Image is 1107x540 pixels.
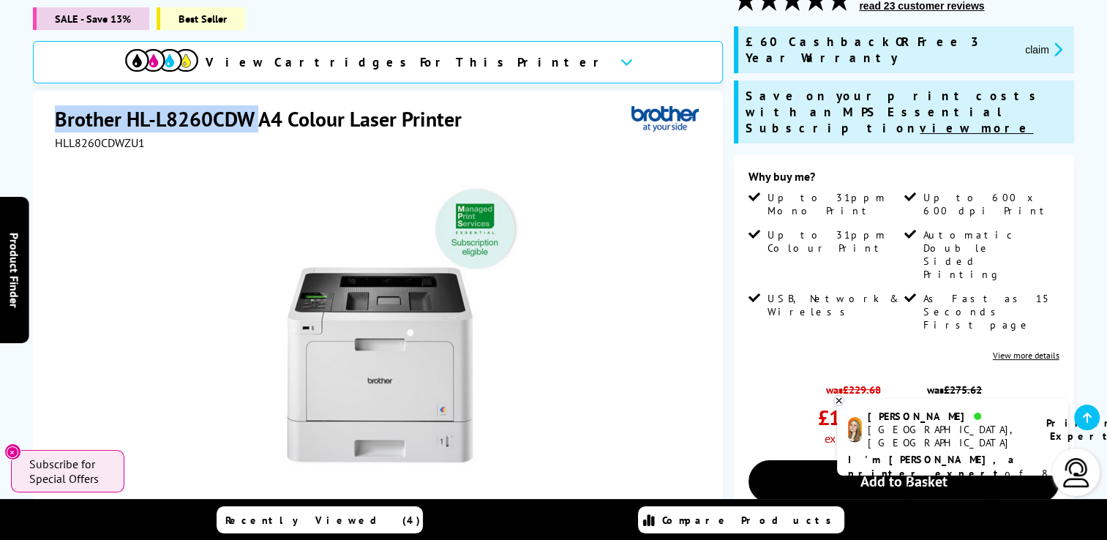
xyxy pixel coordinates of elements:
[825,431,888,446] span: ex VAT @ 20%
[33,7,149,30] span: SALE - Save 13%
[923,228,1056,281] span: Automatic Double Sided Printing
[225,514,421,527] span: Recently Viewed (4)
[944,383,982,397] strike: £275.62
[662,514,839,527] span: Compare Products
[748,169,1059,191] div: Why buy me?
[746,88,1043,136] span: Save on your print costs with an MPS Essential Subscription
[55,135,145,150] span: HLL8260CDWZU1
[920,120,1033,136] u: view more
[55,105,476,132] h1: Brother HL-L8260CDW A4 Colour Laser Printer
[206,54,608,70] span: View Cartridges For This Printer
[868,410,1028,423] div: [PERSON_NAME]
[29,457,110,486] span: Subscribe for Special Offers
[818,404,888,431] span: £199.08
[4,443,21,460] button: Close
[217,506,423,533] a: Recently Viewed (4)
[848,453,1057,522] p: of 8 years! I can help you choose the right product
[920,375,990,397] span: was
[843,383,881,397] strike: £229.68
[125,49,198,72] img: cmyk-icon.svg
[157,7,245,30] span: Best Seller
[923,191,1056,217] span: Up to 600 x 600 dpi Print
[848,417,862,443] img: amy-livechat.png
[993,350,1059,361] a: View more details
[768,191,901,217] span: Up to 31ppm Mono Print
[638,506,844,533] a: Compare Products
[768,228,901,255] span: Up to 31ppm Colour Print
[818,375,888,397] span: was
[7,233,22,308] span: Product Finder
[1062,458,1091,487] img: user-headset-light.svg
[768,292,901,318] span: USB, Network & Wireless
[848,453,1018,480] b: I'm [PERSON_NAME], a printer expert
[631,105,699,132] img: Brother
[1021,41,1067,58] button: promo-description
[236,179,523,466] img: Brother HL-L8260CDW
[746,34,1013,66] span: £60 Cashback OR Free 3 Year Warranty
[923,292,1056,331] span: As Fast as 15 Seconds First page
[868,423,1028,449] div: [GEOGRAPHIC_DATA], [GEOGRAPHIC_DATA]
[748,460,1059,503] a: Add to Basket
